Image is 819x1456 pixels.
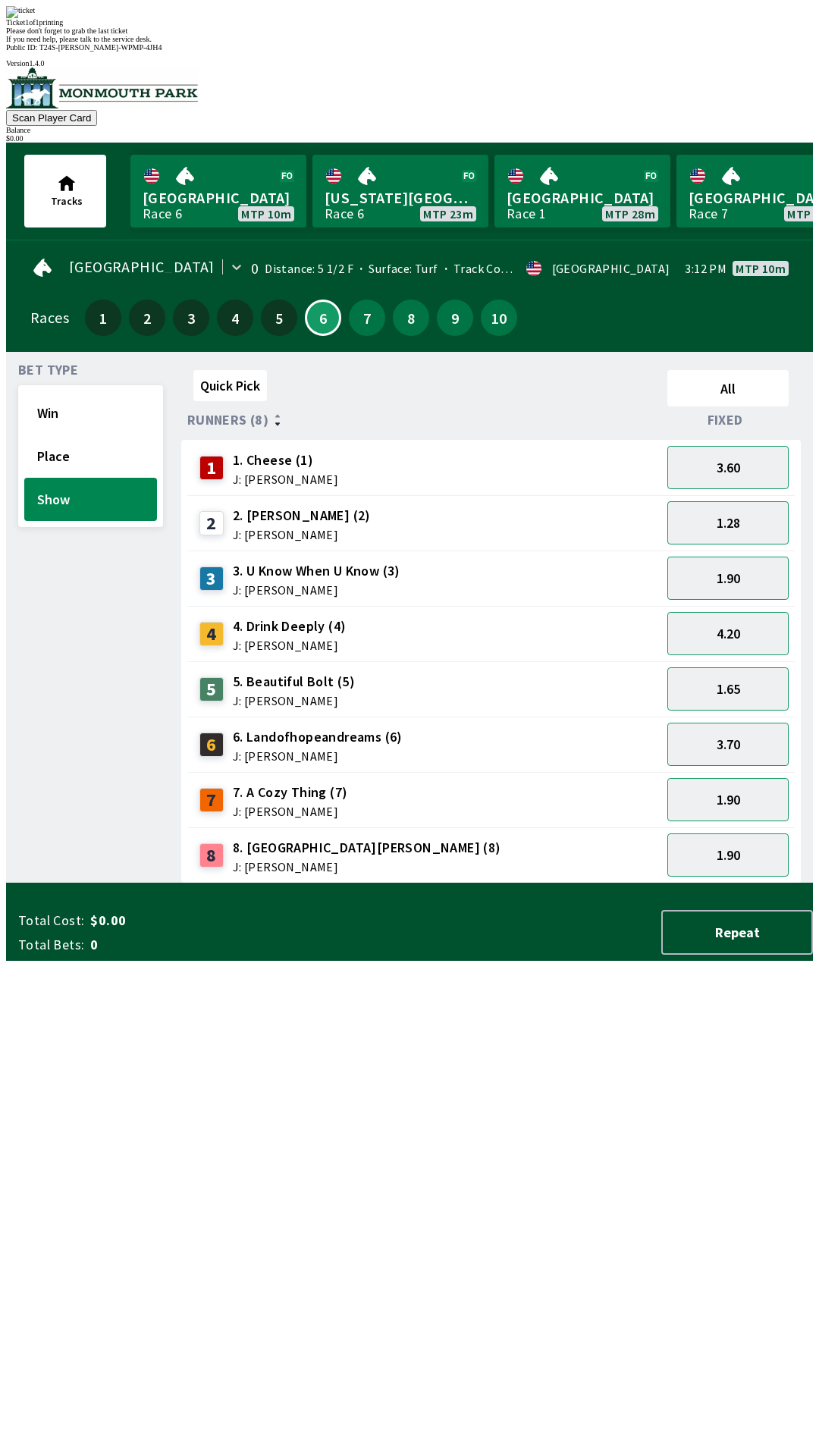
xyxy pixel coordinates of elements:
[221,312,249,323] span: 4
[173,300,209,336] button: 3
[233,473,338,485] span: J: [PERSON_NAME]
[18,936,84,954] span: Total Bets:
[233,750,403,762] span: J: [PERSON_NAME]
[507,208,546,220] div: Race 1
[233,639,347,651] span: J: [PERSON_NAME]
[199,456,224,480] div: 1
[325,208,364,220] div: Race 6
[717,736,740,753] span: 3.70
[717,680,740,698] span: 1.65
[667,370,789,406] button: All
[200,377,260,394] span: Quick Pick
[6,134,813,143] div: $ 0.00
[233,861,501,873] span: J: [PERSON_NAME]
[90,912,329,930] span: $0.00
[6,35,152,43] span: If you need help, please talk to the service desk.
[507,188,658,208] span: [GEOGRAPHIC_DATA]
[6,18,813,27] div: Ticket 1 of 1 printing
[199,677,224,701] div: 5
[667,612,789,655] button: 4.20
[90,936,329,954] span: 0
[667,557,789,600] button: 1.90
[69,261,215,273] span: [GEOGRAPHIC_DATA]
[605,208,655,220] span: MTP 28m
[85,300,121,336] button: 1
[661,413,795,428] div: Fixed
[129,300,165,336] button: 2
[481,300,517,336] button: 10
[233,584,400,596] span: J: [PERSON_NAME]
[24,478,157,521] button: Show
[199,622,224,646] div: 4
[199,843,224,868] div: 8
[24,391,157,435] button: Win
[51,194,83,208] span: Tracks
[233,695,355,707] span: J: [PERSON_NAME]
[217,300,253,336] button: 4
[393,300,429,336] button: 8
[667,778,789,821] button: 1.90
[187,414,268,426] span: Runners (8)
[717,625,740,642] span: 4.20
[6,6,35,18] img: ticket
[233,727,403,747] span: 6. Landofhopeandreams (6)
[18,364,78,376] span: Bet Type
[241,208,291,220] span: MTP 10m
[233,529,371,541] span: J: [PERSON_NAME]
[397,312,425,323] span: 8
[233,783,348,802] span: 7. A Cozy Thing (7)
[353,312,381,323] span: 7
[133,312,162,323] span: 2
[708,414,743,426] span: Fixed
[717,514,740,532] span: 1.28
[6,110,97,126] button: Scan Player Card
[233,561,400,581] span: 3. U Know When U Know (3)
[485,312,513,323] span: 10
[675,924,799,941] span: Repeat
[233,672,355,692] span: 5. Beautiful Bolt (5)
[199,788,224,812] div: 7
[438,261,572,276] span: Track Condition: Firm
[177,312,206,323] span: 3
[667,446,789,489] button: 3.60
[18,912,84,930] span: Total Cost:
[265,261,353,276] span: Distance: 5 1/2 F
[689,208,728,220] div: Race 7
[353,261,438,276] span: Surface: Turf
[305,300,341,336] button: 6
[233,805,348,817] span: J: [PERSON_NAME]
[736,262,786,275] span: MTP 10m
[89,312,118,323] span: 1
[199,566,224,591] div: 3
[24,435,157,478] button: Place
[37,404,144,422] span: Win
[6,67,198,108] img: venue logo
[441,312,469,323] span: 9
[552,262,670,275] div: [GEOGRAPHIC_DATA]
[261,300,297,336] button: 5
[39,43,162,52] span: T24S-[PERSON_NAME]-WPMP-4JH4
[233,450,338,470] span: 1. Cheese (1)
[251,262,259,275] div: 0
[717,570,740,587] span: 1.90
[423,208,473,220] span: MTP 23m
[310,314,336,322] span: 6
[199,511,224,535] div: 2
[6,27,813,35] div: Please don't forget to grab the last ticket
[437,300,473,336] button: 9
[325,188,476,208] span: [US_STATE][GEOGRAPHIC_DATA]
[717,459,740,476] span: 3.60
[143,208,182,220] div: Race 6
[193,370,267,401] button: Quick Pick
[685,262,726,275] span: 3:12 PM
[667,667,789,711] button: 1.65
[233,506,371,526] span: 2. [PERSON_NAME] (2)
[24,155,106,227] button: Tracks
[30,312,69,324] div: Races
[349,300,385,336] button: 7
[667,833,789,877] button: 1.90
[233,617,347,636] span: 4. Drink Deeply (4)
[667,723,789,766] button: 3.70
[717,846,740,864] span: 1.90
[199,733,224,757] div: 6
